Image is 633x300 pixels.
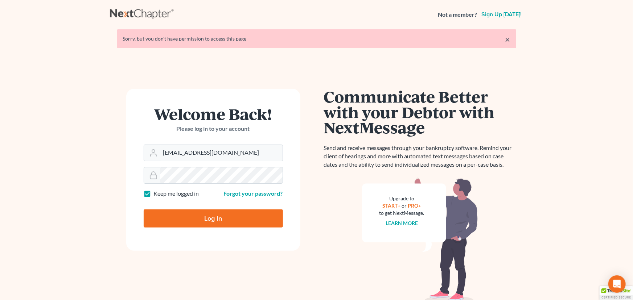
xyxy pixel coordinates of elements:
a: Forgot your password? [224,190,283,197]
strong: Not a member? [438,11,477,19]
a: START+ [382,203,400,209]
div: to get NextMessage. [379,209,424,217]
span: or [402,203,407,209]
div: Open Intercom Messenger [608,275,626,293]
a: Learn more [386,220,418,226]
input: Log In [144,209,283,228]
h1: Communicate Better with your Debtor with NextMessage [324,89,516,135]
a: PRO+ [408,203,421,209]
div: Sorry, but you don't have permission to access this page [123,35,510,42]
input: Email Address [160,145,283,161]
h1: Welcome Back! [144,106,283,122]
a: × [505,35,510,44]
label: Keep me logged in [154,189,199,198]
a: Sign up [DATE]! [480,12,523,17]
p: Send and receive messages through your bankruptcy software. Remind your client of hearings and mo... [324,144,516,169]
div: TrustedSite Certified [600,286,633,300]
div: Upgrade to [379,195,424,202]
p: Please log in to your account [144,125,283,133]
